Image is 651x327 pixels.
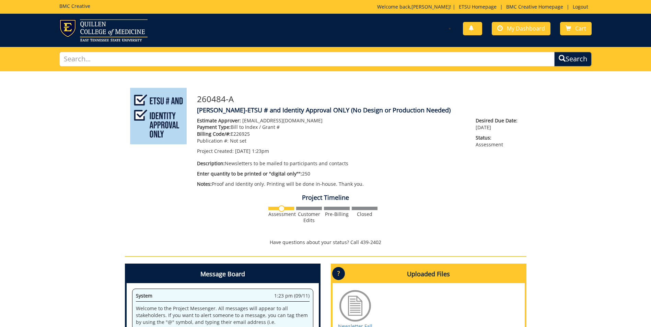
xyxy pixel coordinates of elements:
div: Assessment [268,211,294,217]
span: Notes: [197,181,212,187]
p: Welcome back, ! | | | [377,3,592,10]
span: Desired Due Date: [476,117,521,124]
a: [PERSON_NAME] [411,3,450,10]
h4: [PERSON_NAME]-ETSU # and Identity Approval ONLY (No Design or Production Needed) [197,107,521,114]
h3: 260484-A [197,95,521,104]
p: Newsletters to be mailed to participants and contacts [197,160,466,167]
div: Pre-Billing [324,211,350,217]
span: Enter quantity to be printed or "digital only"": [197,170,302,177]
p: Assessment [476,134,521,148]
h5: BMC Creative [59,3,90,9]
img: Product featured image [130,88,187,144]
span: [DATE] 1:23pm [235,148,269,154]
img: ETSU logo [59,19,148,41]
span: Estimate Approver: [197,117,241,124]
p: ? [332,267,345,280]
span: Cart [575,25,586,32]
h4: Message Board [127,265,319,283]
p: E226925 [197,131,466,137]
a: BMC Creative Homepage [503,3,567,10]
span: My Dashboard [507,25,545,32]
a: Logout [569,3,592,10]
span: Payment Type: [197,124,231,130]
img: no [278,205,285,212]
h4: Uploaded Files [333,265,525,283]
span: 1:23 pm (09/11) [274,292,310,299]
button: Search [554,52,592,66]
p: 250 [197,170,466,177]
span: Publication #: [197,137,229,144]
p: [EMAIL_ADDRESS][DOMAIN_NAME] [197,117,466,124]
div: Customer Edits [296,211,322,223]
span: Not set [230,137,246,144]
span: Description: [197,160,225,167]
a: Cart [560,22,592,35]
span: Billing Code/#: [197,131,231,137]
div: Closed [352,211,377,217]
h4: Project Timeline [125,194,526,201]
p: Proof and Identity only. Printing will be done in-house. Thank you. [197,181,466,187]
span: Project Created: [197,148,234,154]
a: ETSU Homepage [455,3,500,10]
input: Search... [59,52,555,66]
span: Status: [476,134,521,141]
p: [DATE] [476,117,521,131]
p: Bill to Index / Grant # [197,124,466,131]
span: System [136,292,152,299]
p: Have questions about your status? Call 439-2402 [125,239,526,246]
a: My Dashboard [492,22,550,35]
